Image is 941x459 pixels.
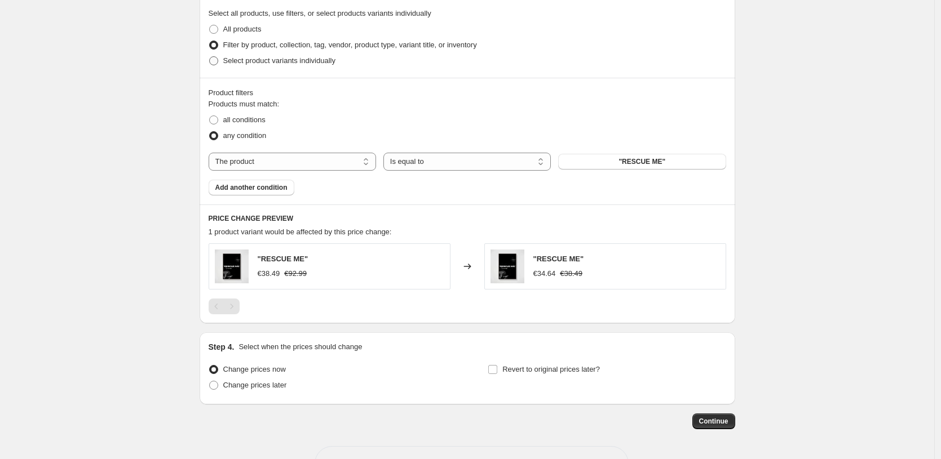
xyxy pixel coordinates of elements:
[215,183,288,192] span: Add another condition
[699,417,728,426] span: Continue
[692,413,735,429] button: Continue
[223,25,262,33] span: All products
[209,180,294,195] button: Add another condition
[209,341,235,353] h2: Step 4.
[491,249,524,283] img: ARTIUSTS_1_80x.jpg
[209,9,431,17] span: Select all products, use filters, or select products variants individually
[533,268,556,279] div: €34.64
[209,214,726,223] h6: PRICE CHANGE PREVIEW
[560,268,582,279] strike: €38.49
[533,255,584,263] span: "RESCUE ME"
[284,268,307,279] strike: €92.99
[209,298,240,314] nav: Pagination
[502,365,600,373] span: Revert to original prices later?
[619,157,665,166] span: "RESCUE ME"
[223,131,267,140] span: any condition
[223,56,335,65] span: Select product variants individually
[558,154,726,170] button: "RESCUE ME"
[223,381,287,389] span: Change prices later
[209,100,280,108] span: Products must match:
[223,41,477,49] span: Filter by product, collection, tag, vendor, product type, variant title, or inventory
[258,255,308,263] span: "RESCUE ME"
[209,87,726,99] div: Product filters
[258,268,280,279] div: €38.49
[223,365,286,373] span: Change prices now
[238,341,362,353] p: Select when the prices should change
[223,115,266,124] span: all conditions
[209,228,392,236] span: 1 product variant would be affected by this price change:
[215,249,249,283] img: ARTIUSTS_1_80x.jpg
